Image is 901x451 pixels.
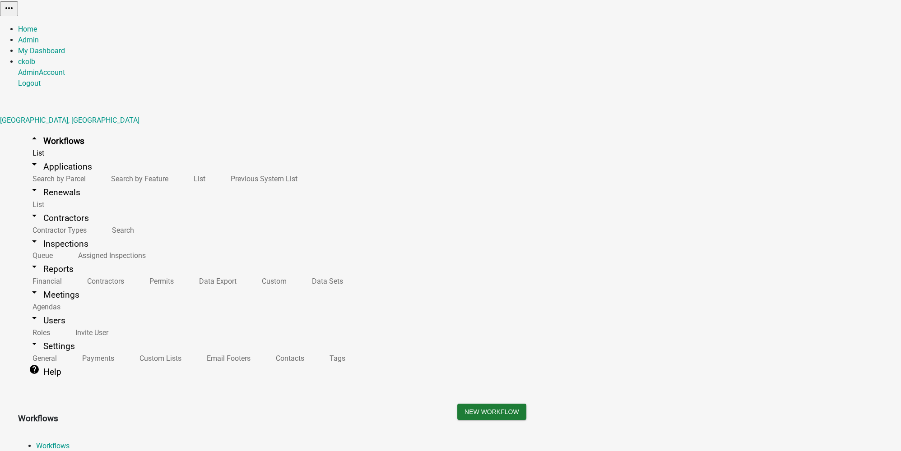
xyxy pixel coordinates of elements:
[29,313,40,323] i: arrow_drop_down
[18,233,99,254] a: arrow_drop_downInspections
[36,442,70,450] a: Workflows
[18,361,72,382] a: helpHelp
[18,57,35,66] a: ckolb
[18,79,41,87] a: Logout
[18,68,39,77] a: Admin
[247,272,297,291] a: Custom
[29,338,40,349] i: arrow_drop_down
[18,36,39,44] a: Admin
[18,258,84,280] a: arrow_drop_downReports
[29,133,40,144] i: arrow_drop_up
[18,349,68,368] a: General
[18,156,103,177] a: arrow_drop_downApplications
[98,221,145,240] a: Search
[179,169,216,189] a: List
[29,287,40,298] i: arrow_drop_down
[4,3,14,14] i: more_horiz
[18,336,86,357] a: arrow_drop_downSettings
[73,272,135,291] a: Contractors
[18,272,73,291] a: Financial
[18,67,901,89] div: ckolb
[297,272,354,291] a: Data Sets
[18,143,55,163] a: List
[97,169,179,189] a: Search by Feature
[39,68,65,77] a: Account
[29,261,40,272] i: arrow_drop_down
[18,412,444,425] h3: Workflows
[18,297,71,317] a: Agendas
[18,130,95,152] a: arrow_drop_upWorkflows
[185,272,247,291] a: Data Export
[18,182,91,203] a: arrow_drop_downRenewals
[18,46,65,55] a: My Dashboard
[18,169,97,189] a: Search by Parcel
[125,349,192,368] a: Custom Lists
[29,236,40,247] i: arrow_drop_down
[135,272,185,291] a: Permits
[29,159,40,170] i: arrow_drop_down
[18,246,64,265] a: Queue
[29,210,40,221] i: arrow_drop_down
[29,184,40,195] i: arrow_drop_down
[18,207,100,229] a: arrow_drop_downContractors
[192,349,261,368] a: Email Footers
[18,323,61,342] a: Roles
[18,195,55,214] a: List
[29,364,40,375] i: help
[68,349,125,368] a: Payments
[18,284,90,305] a: arrow_drop_downMeetings
[61,323,119,342] a: Invite User
[18,310,76,331] a: arrow_drop_downUsers
[18,25,37,33] a: Home
[315,349,356,368] a: Tags
[18,221,98,240] a: Contractor Types
[261,349,315,368] a: Contacts
[64,246,157,265] a: Assigned Inspections
[216,169,308,189] a: Previous System List
[457,404,526,420] button: New Workflow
